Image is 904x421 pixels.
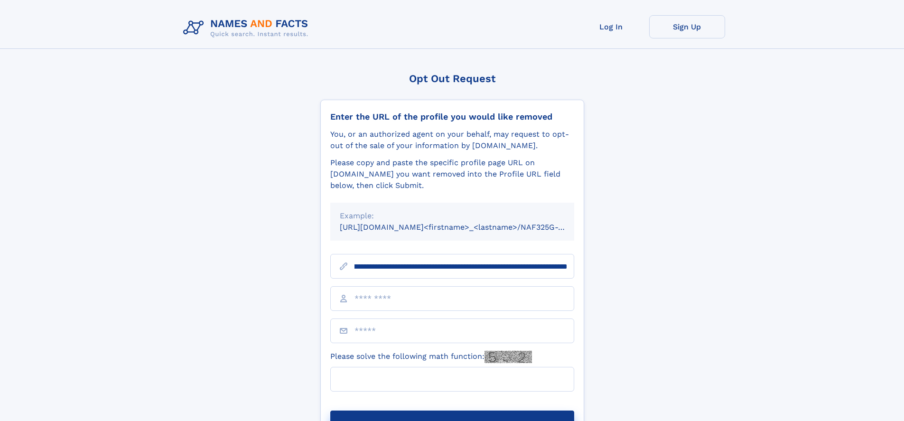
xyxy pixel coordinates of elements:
[573,15,649,38] a: Log In
[320,73,584,84] div: Opt Out Request
[330,112,574,122] div: Enter the URL of the profile you would like removed
[330,129,574,151] div: You, or an authorized agent on your behalf, may request to opt-out of the sale of your informatio...
[179,15,316,41] img: Logo Names and Facts
[330,351,532,363] label: Please solve the following math function:
[340,210,565,222] div: Example:
[330,157,574,191] div: Please copy and paste the specific profile page URL on [DOMAIN_NAME] you want removed into the Pr...
[649,15,725,38] a: Sign Up
[340,223,592,232] small: [URL][DOMAIN_NAME]<firstname>_<lastname>/NAF325G-xxxxxxxx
